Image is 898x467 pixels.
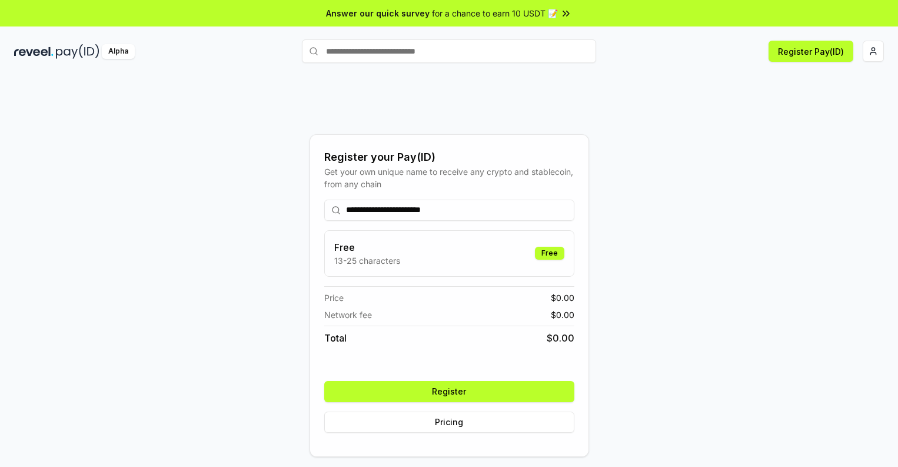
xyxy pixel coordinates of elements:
[56,44,99,59] img: pay_id
[334,254,400,267] p: 13-25 characters
[432,7,558,19] span: for a chance to earn 10 USDT 📝
[102,44,135,59] div: Alpha
[547,331,574,345] span: $ 0.00
[14,44,54,59] img: reveel_dark
[324,165,574,190] div: Get your own unique name to receive any crypto and stablecoin, from any chain
[535,247,564,260] div: Free
[769,41,853,62] button: Register Pay(ID)
[551,309,574,321] span: $ 0.00
[324,412,574,433] button: Pricing
[324,149,574,165] div: Register your Pay(ID)
[334,240,400,254] h3: Free
[324,292,344,304] span: Price
[324,309,372,321] span: Network fee
[324,331,347,345] span: Total
[326,7,430,19] span: Answer our quick survey
[324,381,574,402] button: Register
[551,292,574,304] span: $ 0.00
